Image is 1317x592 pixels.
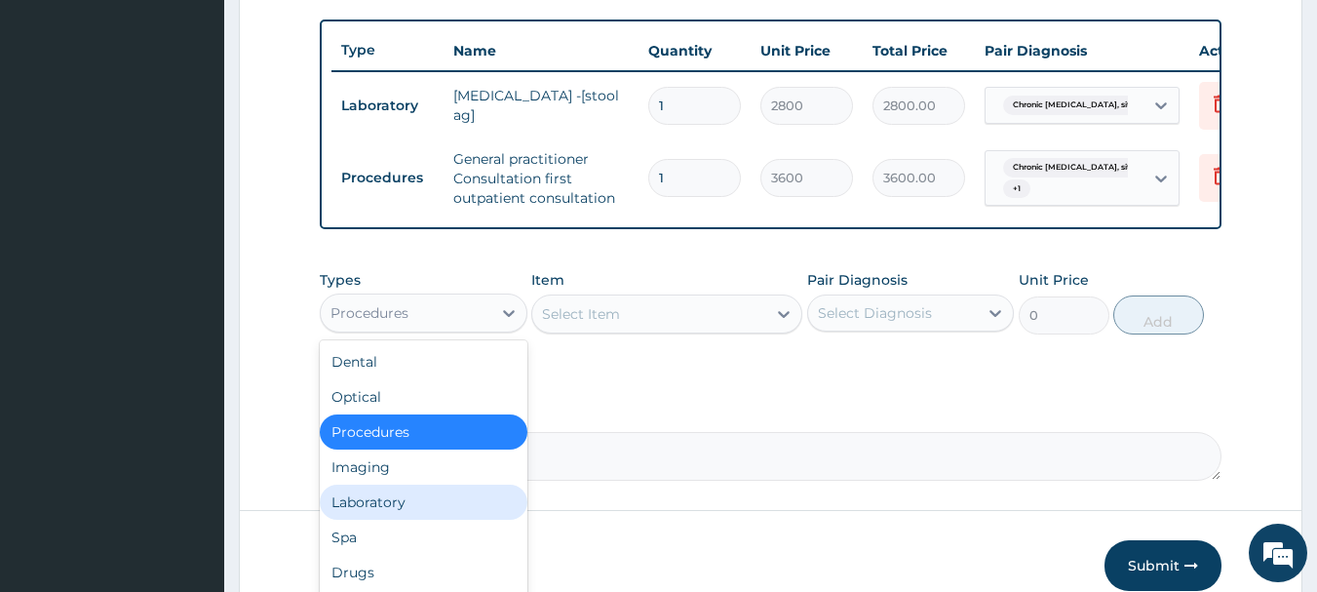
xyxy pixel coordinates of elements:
div: Procedures [330,303,408,323]
div: Chat with us now [101,109,328,135]
span: Chronic [MEDICAL_DATA], site uns... [1003,158,1166,178]
label: Item [531,270,564,290]
div: Select Item [542,304,620,324]
th: Type [331,32,444,68]
div: Drugs [320,555,527,590]
label: Comment [320,405,1222,421]
span: + 1 [1003,179,1030,199]
th: Quantity [639,31,751,70]
th: Name [444,31,639,70]
th: Unit Price [751,31,863,70]
img: d_794563401_company_1708531726252_794563401 [36,98,79,146]
label: Types [320,272,361,289]
label: Pair Diagnosis [807,270,908,290]
div: Laboratory [320,485,527,520]
div: Spa [320,520,527,555]
div: Imaging [320,450,527,485]
div: Procedures [320,414,527,450]
th: Actions [1189,31,1287,70]
div: Optical [320,379,527,414]
td: [MEDICAL_DATA] -[stool ag] [444,76,639,135]
th: Total Price [863,31,975,70]
span: Chronic [MEDICAL_DATA], site uns... [1003,96,1166,115]
button: Add [1113,296,1204,335]
span: We're online! [113,174,269,371]
td: Procedures [331,160,444,196]
button: Submit [1104,540,1221,591]
td: Laboratory [331,88,444,124]
label: Unit Price [1019,270,1089,290]
textarea: Type your message and hit 'Enter' [10,389,371,457]
div: Dental [320,344,527,379]
div: Select Diagnosis [818,303,932,323]
td: General practitioner Consultation first outpatient consultation [444,139,639,217]
th: Pair Diagnosis [975,31,1189,70]
div: Minimize live chat window [320,10,367,57]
